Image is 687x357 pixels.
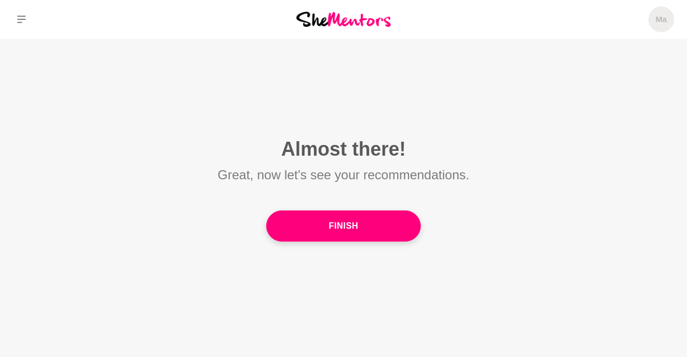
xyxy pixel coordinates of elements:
[656,14,667,25] h5: Ma
[648,6,674,32] a: Ma
[43,165,644,185] p: Great, now let's see your recommendations.
[266,210,421,242] button: Finish
[296,12,391,26] img: She Mentors Logo
[43,137,644,161] h1: Almost there!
